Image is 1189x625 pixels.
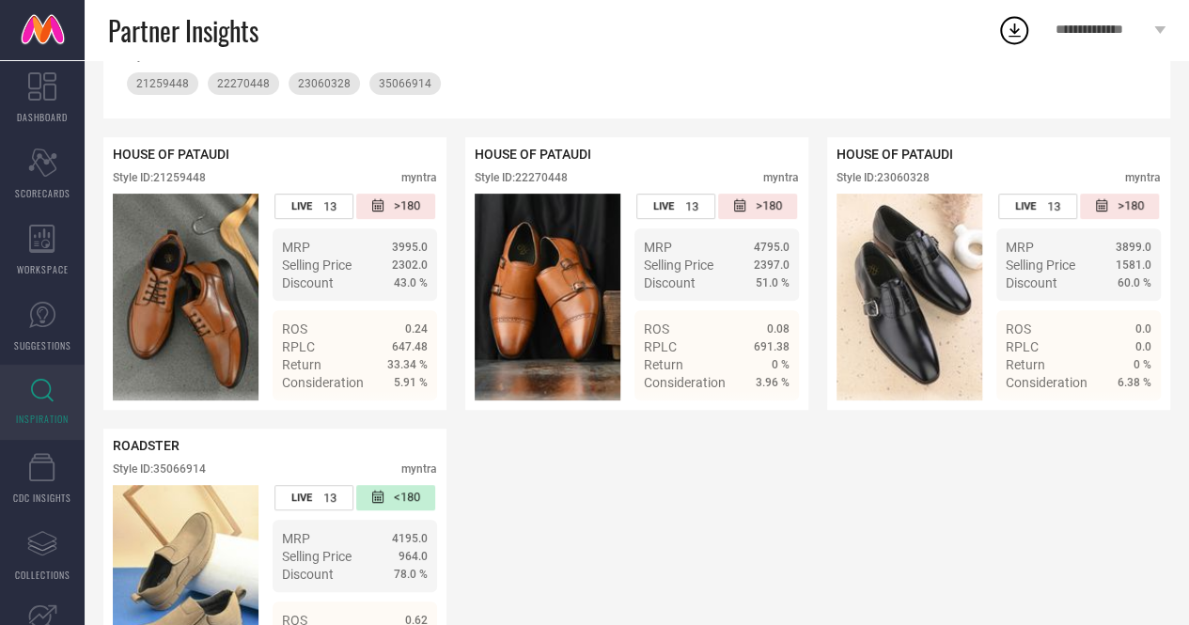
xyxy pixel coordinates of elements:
[997,13,1031,47] div: Open download list
[16,412,69,426] span: INSPIRATION
[14,338,71,352] span: SUGGESTIONS
[392,258,428,272] span: 2302.0
[756,276,790,289] span: 51.0 %
[1006,375,1087,390] span: Consideration
[401,171,437,184] div: myntra
[394,376,428,389] span: 5.91 %
[282,258,352,273] span: Selling Price
[394,490,420,506] span: <180
[1118,376,1151,389] span: 6.38 %
[282,567,334,582] span: Discount
[405,322,428,336] span: 0.24
[1006,240,1034,255] span: MRP
[1006,321,1031,336] span: ROS
[282,339,315,354] span: RPLC
[113,194,258,400] div: Click to view image
[644,275,696,290] span: Discount
[475,194,620,400] div: Click to view image
[1116,241,1151,254] span: 3899.0
[17,262,69,276] span: WORKSPACE
[998,194,1077,219] div: Number of days the style has been live on the platform
[282,240,310,255] span: MRP
[1116,258,1151,272] span: 1581.0
[1118,198,1144,214] span: >180
[217,77,270,90] span: 22270448
[394,276,428,289] span: 43.0 %
[282,531,310,546] span: MRP
[644,339,677,354] span: RPLC
[392,340,428,353] span: 647.48
[17,110,68,124] span: DASHBOARD
[754,340,790,353] span: 691.38
[636,194,715,219] div: Number of days the style has been live on the platform
[323,491,336,505] span: 13
[356,194,435,219] div: Number of days since the style was first listed on the platform
[282,321,307,336] span: ROS
[401,462,437,476] div: myntra
[1015,200,1036,212] span: LIVE
[644,258,713,273] span: Selling Price
[837,194,982,400] img: Style preview image
[298,77,351,90] span: 23060328
[274,194,353,219] div: Number of days the style has been live on the platform
[15,186,70,200] span: SCORECARDS
[282,275,334,290] span: Discount
[1080,194,1159,219] div: Number of days since the style was first listed on the platform
[291,492,312,504] span: LIVE
[772,358,790,371] span: 0 %
[274,485,353,510] div: Number of days the style has been live on the platform
[756,198,782,214] span: >180
[685,199,698,213] span: 13
[113,171,206,184] div: Style ID: 21259448
[379,77,431,90] span: 35066914
[399,550,428,563] span: 964.0
[15,568,70,582] span: COLLECTIONS
[392,241,428,254] span: 3995.0
[1006,258,1075,273] span: Selling Price
[367,409,428,424] a: Details
[1125,171,1161,184] div: myntra
[475,171,568,184] div: Style ID: 22270448
[1047,199,1060,213] span: 13
[136,77,189,90] span: 21259448
[754,241,790,254] span: 4795.0
[13,491,71,505] span: CDC INSIGHTS
[837,194,982,400] div: Click to view image
[282,375,364,390] span: Consideration
[1006,339,1039,354] span: RPLC
[385,409,428,424] span: Details
[644,321,669,336] span: ROS
[728,409,790,424] a: Details
[1135,340,1151,353] span: 0.0
[1090,409,1151,424] a: Details
[392,532,428,545] span: 4195.0
[754,258,790,272] span: 2397.0
[1006,275,1057,290] span: Discount
[1006,357,1045,372] span: Return
[747,409,790,424] span: Details
[475,147,591,162] span: HOUSE OF PATAUDI
[323,199,336,213] span: 13
[644,240,672,255] span: MRP
[282,357,321,372] span: Return
[718,194,797,219] div: Number of days since the style was first listed on the platform
[291,200,312,212] span: LIVE
[282,549,352,564] span: Selling Price
[1135,322,1151,336] span: 0.0
[113,438,180,453] span: ROADSTER
[356,485,435,510] div: Number of days since the style was first listed on the platform
[756,376,790,389] span: 3.96 %
[394,198,420,214] span: >180
[387,358,428,371] span: 33.34 %
[837,147,953,162] span: HOUSE OF PATAUDI
[653,200,674,212] span: LIVE
[644,357,683,372] span: Return
[113,194,258,400] img: Style preview image
[1118,276,1151,289] span: 60.0 %
[1134,358,1151,371] span: 0 %
[113,462,206,476] div: Style ID: 35066914
[113,147,229,162] span: HOUSE OF PATAUDI
[1109,409,1151,424] span: Details
[108,11,258,50] span: Partner Insights
[837,171,930,184] div: Style ID: 23060328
